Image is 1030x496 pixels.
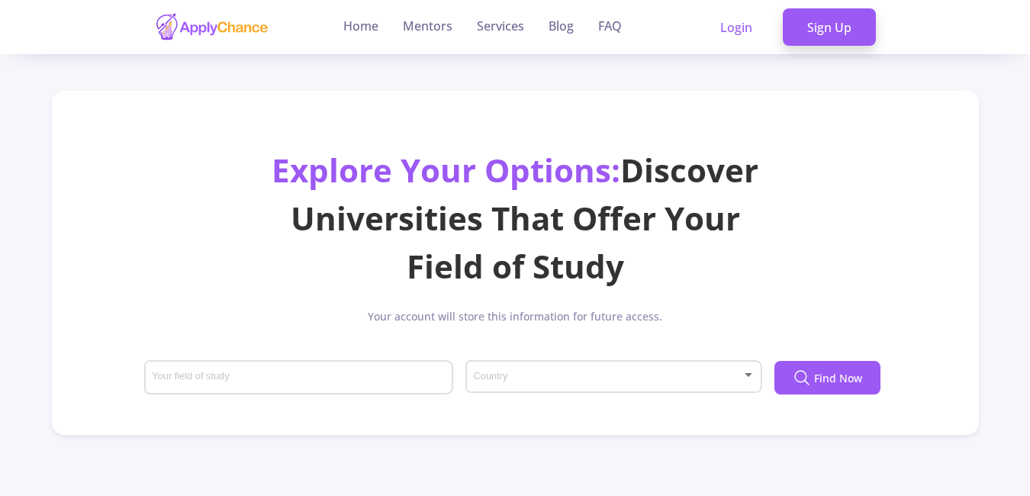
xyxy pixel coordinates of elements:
[774,361,880,395] button: Find Now
[272,148,620,192] span: Explore Your Options:
[256,146,775,290] div: Discover Universities That Offer Your Field of Study
[814,370,862,386] span: Find Now
[696,8,777,47] a: Login
[70,308,961,337] div: Your account will store this information for future access.
[155,12,269,42] img: applychance logo
[783,8,876,47] a: Sign Up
